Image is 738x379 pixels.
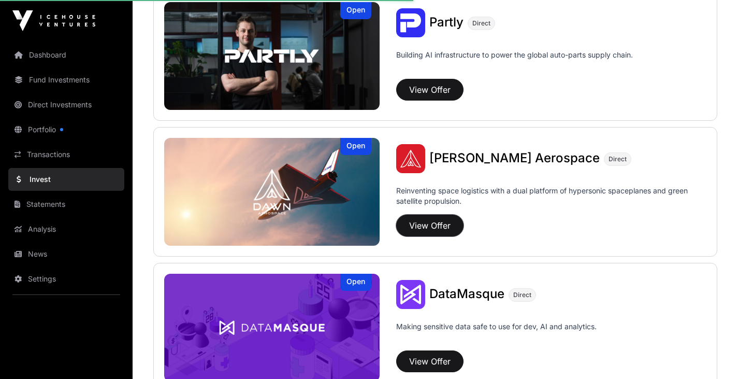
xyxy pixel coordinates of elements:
a: Transactions [8,143,124,166]
img: Partly [164,2,380,110]
a: Partly [429,16,464,30]
a: Statements [8,193,124,216]
img: Icehouse Ventures Logo [12,10,95,31]
a: News [8,243,124,265]
a: DataMasque [429,288,504,301]
a: Direct Investments [8,93,124,116]
a: Settings [8,268,124,290]
p: Making sensitive data safe to use for dev, AI and analytics. [396,321,597,346]
img: Dawn Aerospace [396,144,425,173]
a: Portfolio [8,118,124,141]
span: Direct [513,291,531,299]
div: Open [340,2,371,19]
a: [PERSON_NAME] Aerospace [429,152,600,165]
span: Partly [429,15,464,30]
span: Direct [609,155,627,163]
button: View Offer [396,79,464,101]
p: Reinventing space logistics with a dual platform of hypersonic spaceplanes and green satellite pr... [396,186,706,210]
a: Invest [8,168,124,191]
button: View Offer [396,215,464,236]
a: PartlyOpen [164,2,380,110]
a: Analysis [8,218,124,241]
img: Partly [396,8,425,37]
img: Dawn Aerospace [164,138,380,246]
a: Dawn AerospaceOpen [164,138,380,246]
span: Direct [472,19,490,27]
span: DataMasque [429,286,504,301]
p: Building AI infrastructure to power the global auto-parts supply chain. [396,50,633,75]
div: Open [340,274,371,291]
div: Open [340,138,371,155]
span: [PERSON_NAME] Aerospace [429,150,600,165]
a: Fund Investments [8,68,124,91]
button: View Offer [396,350,464,372]
img: DataMasque [396,280,425,309]
a: Dashboard [8,44,124,66]
iframe: Chat Widget [686,329,738,379]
